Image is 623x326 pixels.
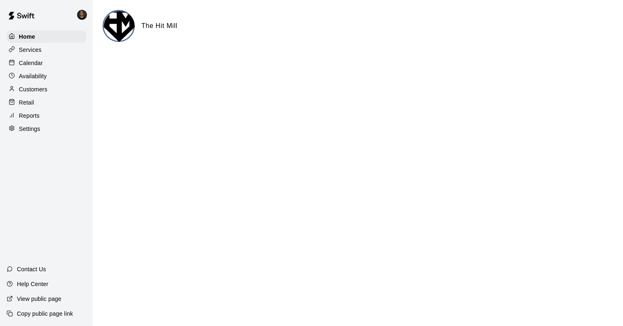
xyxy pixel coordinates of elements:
h6: The Hit Mill [141,21,178,31]
a: Settings [7,123,86,135]
p: Services [19,46,42,54]
p: Reports [19,112,40,120]
p: Availability [19,72,47,80]
p: Copy public page link [17,310,73,318]
p: View public page [17,295,61,303]
img: The Hit Mill logo [104,11,135,42]
a: Retail [7,96,86,109]
img: Kyle Harris [77,10,87,20]
p: Settings [19,125,40,133]
a: Calendar [7,57,86,69]
a: Customers [7,83,86,95]
a: Availability [7,70,86,82]
p: Contact Us [17,265,46,273]
p: Calendar [19,59,43,67]
div: Kyle Harris [75,7,93,23]
p: Customers [19,85,47,93]
p: Help Center [17,280,48,288]
p: Home [19,33,35,41]
a: Home [7,30,86,43]
a: Reports [7,109,86,122]
p: Retail [19,98,34,107]
a: Services [7,44,86,56]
